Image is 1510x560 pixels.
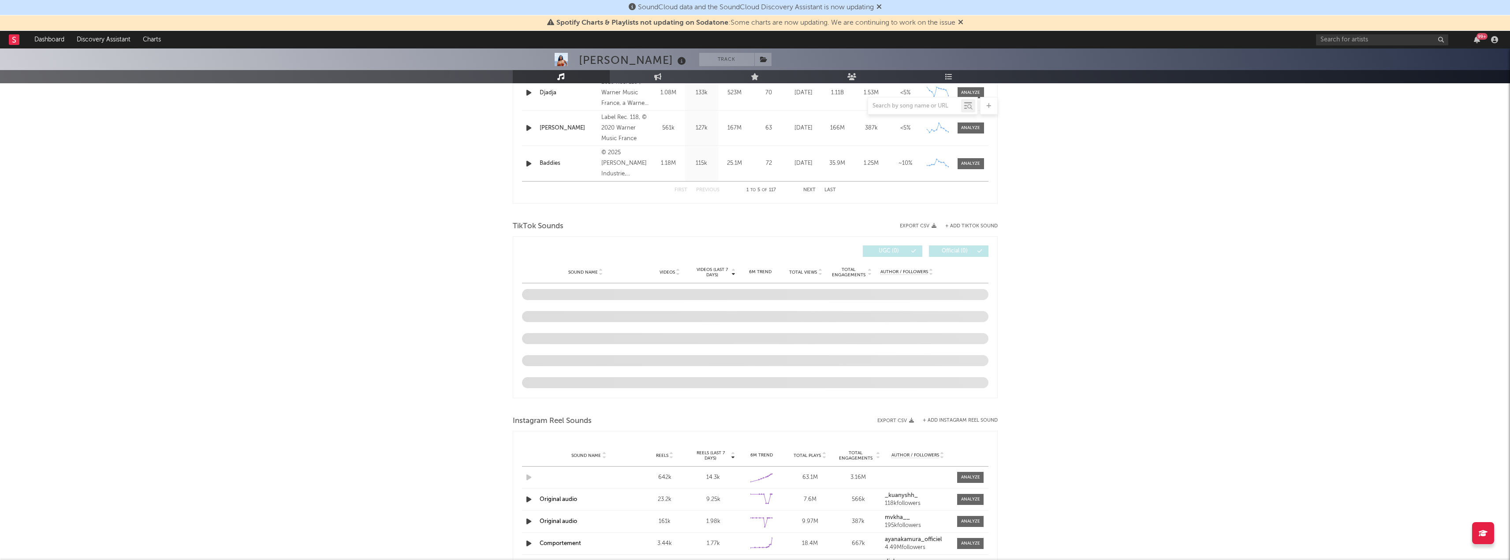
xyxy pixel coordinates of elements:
button: Track [699,53,754,66]
div: 6M Trend [740,269,781,275]
span: of [762,188,767,192]
div: 161k [643,517,687,526]
div: 14.3k [691,473,735,482]
span: Total Engagements [831,267,866,278]
div: 1.53M [857,89,886,97]
button: + Add TikTok Sound [945,224,998,229]
a: Charts [137,31,167,48]
span: Videos [660,270,675,275]
div: 667k [836,539,880,548]
button: 99+ [1474,36,1480,43]
div: [DATE] [789,124,818,133]
span: Total Plays [794,453,821,458]
div: 566k [836,495,880,504]
a: Baddies [540,159,597,168]
button: UGC(0) [863,245,922,257]
a: Comportement [540,541,581,546]
div: 35.9M [823,159,852,168]
strong: _kuanyshh_ [885,493,918,498]
div: 6M Trend [740,452,784,459]
div: 1.77k [691,539,735,548]
div: ~ 10 % [891,159,920,168]
div: 1.25M [857,159,886,168]
span: Dismiss [876,4,882,11]
div: 72 [753,159,784,168]
button: Export CSV [877,418,914,423]
span: Official ( 0 ) [935,248,975,254]
span: Dismiss [958,19,963,26]
div: 7.6M [788,495,832,504]
div: 166M [823,124,852,133]
a: mvkha__ [885,515,951,521]
div: 1.11B [823,89,852,97]
div: 70 [753,89,784,97]
button: First [675,188,687,193]
span: TikTok Sounds [513,221,563,232]
a: Discovery Assistant [71,31,137,48]
a: Original audio [540,519,577,524]
button: + Add Instagram Reel Sound [923,418,998,423]
span: UGC ( 0 ) [869,248,909,254]
div: 1 5 117 [737,185,786,196]
div: 387k [857,124,886,133]
div: 133k [687,89,716,97]
div: 18.4M [788,539,832,548]
div: 23.2k [643,495,687,504]
a: Dashboard [28,31,71,48]
div: <5% [891,89,920,97]
a: Djadja [540,89,597,97]
div: 118k followers [885,501,951,507]
div: 1.08M [654,89,683,97]
div: 115k [687,159,716,168]
div: 387k [836,517,880,526]
button: + Add TikTok Sound [936,224,998,229]
strong: mvkha__ [885,515,910,520]
span: Total Engagements [836,450,875,461]
div: 99 + [1476,33,1488,40]
div: <5% [891,124,920,133]
div: 4.49M followers [885,545,951,551]
span: Videos (last 7 days) [694,267,730,278]
a: Original audio [540,497,577,502]
strong: ayanakamura_officiel [885,537,942,542]
a: ayanakamura_officiel [885,537,951,543]
div: 3.44k [643,539,687,548]
a: [PERSON_NAME] [540,124,597,133]
div: 9.97M [788,517,832,526]
span: Author / Followers [880,269,928,275]
button: Official(0) [929,245,988,257]
div: 63.1M [788,473,832,482]
div: 561k [654,124,683,133]
div: 523M [720,89,749,97]
span: Spotify Charts & Playlists not updating on Sodatone [556,19,728,26]
div: 1.18M [654,159,683,168]
span: Reels [656,453,668,458]
div: 2018 Rec. 118 / Warner Music France, a Warner Music Group Company [601,77,649,109]
span: Instagram Reel Sounds [513,416,592,426]
div: 9.25k [691,495,735,504]
div: 63 [753,124,784,133]
button: Export CSV [900,223,936,229]
span: Total Views [789,270,817,275]
div: 1.98k [691,517,735,526]
span: Reels (last 7 days) [691,450,730,461]
div: [DATE] [789,159,818,168]
button: Previous [696,188,720,193]
button: Next [803,188,816,193]
span: Sound Name [568,270,598,275]
div: 3.16M [836,473,880,482]
input: Search for artists [1316,34,1448,45]
span: SoundCloud data and the SoundCloud Discovery Assistant is now updating [638,4,874,11]
div: 195k followers [885,523,951,529]
div: [DATE] [789,89,818,97]
input: Search by song name or URL [868,103,961,110]
div: 127k [687,124,716,133]
div: Label Rec. 118, © 2020 Warner Music France [601,112,649,144]
div: + Add Instagram Reel Sound [914,418,998,423]
div: 167M [720,124,749,133]
span: : Some charts are now updating. We are continuing to work on the issue [556,19,955,26]
div: 642k [643,473,687,482]
span: to [750,188,756,192]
